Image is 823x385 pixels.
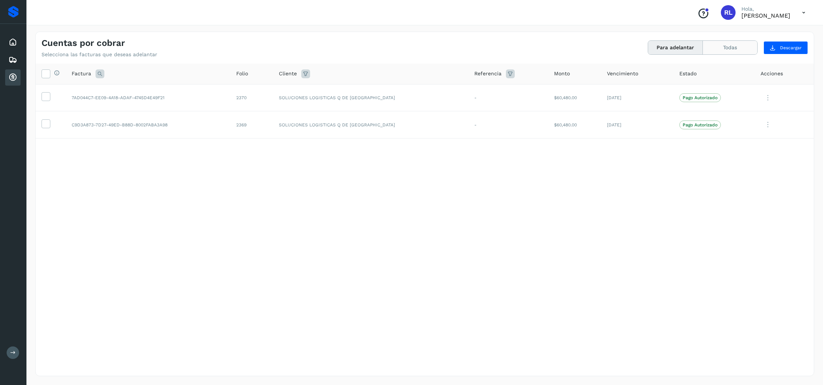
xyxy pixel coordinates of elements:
[679,70,697,78] span: Estado
[273,84,468,111] td: SOLUCIONES LOGISTICAS Q DE [GEOGRAPHIC_DATA]
[683,122,718,127] p: Pago Autorizado
[5,69,21,86] div: Cuentas por cobrar
[741,6,790,12] p: Hola,
[279,70,297,78] span: Cliente
[468,84,548,111] td: -
[230,111,273,138] td: 2369
[548,111,601,138] td: $60,480.00
[548,84,601,111] td: $60,480.00
[42,51,157,58] p: Selecciona las facturas que deseas adelantar
[5,52,21,68] div: Embarques
[236,70,248,78] span: Folio
[66,111,230,138] td: C9D3A873-7D27-49ED-B88D-8002FABA3A98
[230,84,273,111] td: 2370
[648,41,703,54] button: Para adelantar
[780,44,802,51] span: Descargar
[72,70,91,78] span: Factura
[468,111,548,138] td: -
[703,41,757,54] button: Todas
[761,70,783,78] span: Acciones
[741,12,790,19] p: Rafael Lopez Arceo
[42,38,125,48] h4: Cuentas por cobrar
[474,70,502,78] span: Referencia
[66,84,230,111] td: 7AD044C7-EE09-4A18-ADAF-4745D4E49F21
[554,70,570,78] span: Monto
[273,111,468,138] td: SOLUCIONES LOGISTICAS Q DE [GEOGRAPHIC_DATA]
[5,34,21,50] div: Inicio
[601,84,673,111] td: [DATE]
[763,41,808,54] button: Descargar
[607,70,638,78] span: Vencimiento
[683,95,718,100] p: Pago Autorizado
[601,111,673,138] td: [DATE]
